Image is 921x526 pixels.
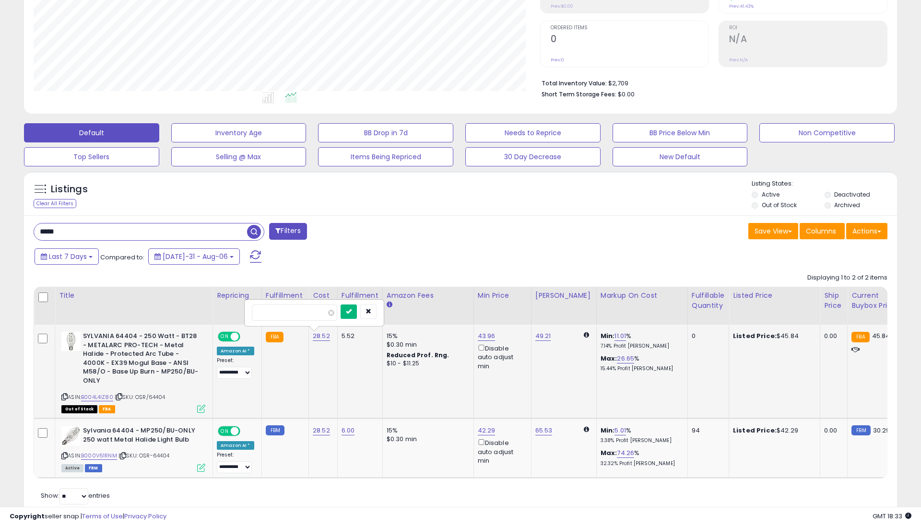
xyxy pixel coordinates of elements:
[387,435,466,444] div: $0.30 min
[239,333,254,341] span: OFF
[601,365,680,372] p: 15.44% Profit [PERSON_NAME]
[387,360,466,368] div: $10 - $11.25
[35,248,99,265] button: Last 7 Days
[342,426,355,435] a: 6.00
[81,452,117,460] a: B000V61RNM
[733,332,813,340] div: $45.84
[601,354,680,372] div: %
[601,437,680,444] p: 3.38% Profit [PERSON_NAME]
[601,460,680,467] p: 32.32% Profit [PERSON_NAME]
[596,287,687,325] th: The percentage added to the cost of goods (COGS) that forms the calculator for Min & Max prices.
[269,223,307,240] button: Filters
[163,252,228,261] span: [DATE]-31 - Aug-06
[387,332,466,340] div: 15%
[762,201,797,209] label: Out of Stock
[81,393,113,401] a: B004L4IZ80
[729,25,887,31] span: ROI
[83,332,200,387] b: SYLVANIA 64404 - 250 Watt - BT28 - METALARC PRO-TECH - Metal Halide - Protected Arc Tube - 4000K ...
[692,426,721,435] div: 94
[551,34,708,47] h2: 0
[217,452,254,473] div: Preset:
[217,347,254,355] div: Amazon AI *
[752,179,897,188] p: Listing States:
[601,343,680,350] p: 7.14% Profit [PERSON_NAME]
[762,190,779,199] label: Active
[733,426,813,435] div: $42.29
[614,426,626,435] a: 5.01
[99,405,115,413] span: FBA
[313,291,333,301] div: Cost
[551,3,573,9] small: Prev: $0.00
[51,183,88,196] h5: Listings
[478,437,524,465] div: Disable auto adjust min
[478,291,527,301] div: Min Price
[61,464,83,472] span: All listings currently available for purchase on Amazon
[846,223,887,239] button: Actions
[542,79,607,87] b: Total Inventory Value:
[692,291,725,311] div: Fulfillable Quantity
[10,512,45,521] strong: Copyright
[542,90,616,98] b: Short Term Storage Fees:
[82,512,123,521] a: Terms of Use
[601,449,680,467] div: %
[759,123,895,142] button: Non Competitive
[266,425,284,435] small: FBM
[148,248,240,265] button: [DATE]-31 - Aug-06
[124,512,166,521] a: Privacy Policy
[115,393,165,401] span: | SKU: OSR/64404
[748,223,798,239] button: Save View
[61,426,81,445] img: 51lgdMathaL._SL40_.jpg
[851,332,869,342] small: FBA
[542,77,880,88] li: $2,709
[313,331,330,341] a: 28.52
[342,291,378,311] div: Fulfillment Cost
[85,464,102,472] span: FBM
[313,426,330,435] a: 28.52
[24,147,159,166] button: Top Sellers
[551,57,564,63] small: Prev: 0
[851,425,870,435] small: FBM
[478,426,496,435] a: 42.29
[729,34,887,47] h2: N/A
[601,291,684,301] div: Markup on Cost
[465,147,601,166] button: 30 Day Decrease
[872,331,890,340] span: 45.84
[613,123,748,142] button: BB Price Below Min
[729,57,748,63] small: Prev: N/A
[61,332,81,351] img: 41NtvwGhG8L._SL40_.jpg
[59,291,209,301] div: Title
[41,491,110,500] span: Show: entries
[83,426,200,446] b: Sylvania 64404 - MP250/BU-ONLY 250 watt Metal Halide Light Bulb
[806,226,836,236] span: Columns
[219,427,231,435] span: ON
[601,426,615,435] b: Min:
[478,331,496,341] a: 43.96
[618,90,635,99] span: $0.00
[601,354,617,363] b: Max:
[614,331,626,341] a: 11.01
[217,357,254,379] div: Preset:
[478,343,524,371] div: Disable auto adjust min
[601,332,680,350] div: %
[834,190,870,199] label: Deactivated
[24,123,159,142] button: Default
[692,332,721,340] div: 0
[617,354,634,363] a: 26.65
[266,291,305,301] div: Fulfillment
[34,199,76,208] div: Clear All Filters
[601,448,617,457] b: Max:
[601,331,615,340] b: Min:
[387,340,466,349] div: $0.30 min
[807,273,887,282] div: Displaying 1 to 2 of 2 items
[535,426,553,435] a: 65.53
[535,331,551,341] a: 49.21
[318,147,453,166] button: Items Being Repriced
[171,147,307,166] button: Selling @ Max
[733,331,777,340] b: Listed Price:
[617,448,634,458] a: 74.26
[601,426,680,444] div: %
[342,332,375,340] div: 5.52
[118,452,170,459] span: | SKU: OSR-64404
[873,512,911,521] span: 2025-08-14 18:33 GMT
[851,291,901,311] div: Current Buybox Price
